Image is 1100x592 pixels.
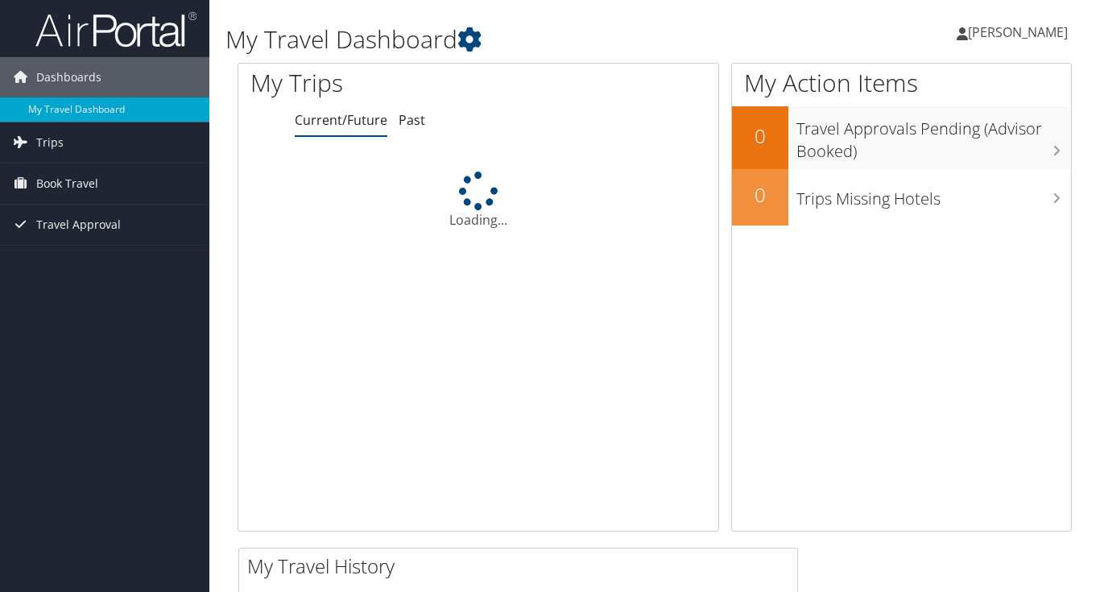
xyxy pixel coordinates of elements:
span: Book Travel [36,164,98,204]
h2: My Travel History [247,553,797,580]
div: Loading... [238,172,718,230]
h1: My Trips [250,66,507,100]
a: 0Travel Approvals Pending (Advisor Booked) [732,106,1071,168]
img: airportal-logo.png [35,10,196,48]
h2: 0 [732,181,788,209]
h1: My Travel Dashboard [225,23,798,56]
a: Current/Future [295,111,387,129]
span: Trips [36,122,64,163]
span: Travel Approval [36,205,121,245]
h1: My Action Items [732,66,1071,100]
a: 0Trips Missing Hotels [732,169,1071,226]
h3: Trips Missing Hotels [796,180,1071,210]
a: [PERSON_NAME] [957,8,1084,56]
h3: Travel Approvals Pending (Advisor Booked) [796,110,1071,163]
span: [PERSON_NAME] [968,23,1068,41]
h2: 0 [732,122,788,150]
span: Dashboards [36,57,101,97]
a: Past [399,111,425,129]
